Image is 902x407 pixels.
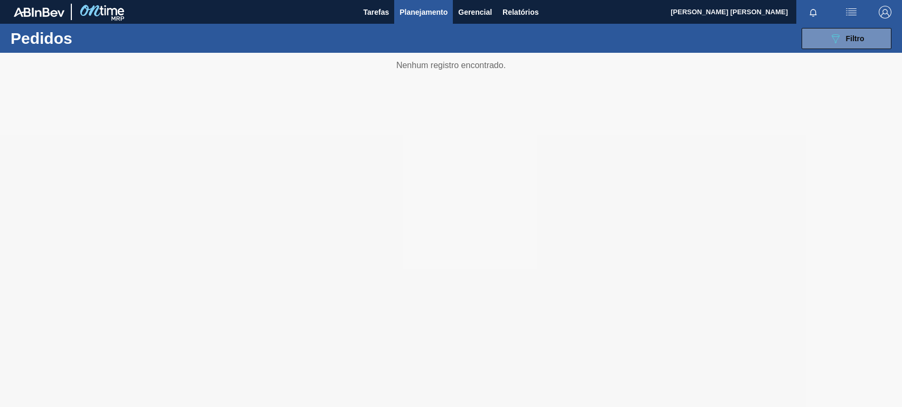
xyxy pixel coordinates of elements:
[11,32,165,44] h1: Pedidos
[796,5,830,20] button: Notificações
[879,6,891,18] img: Logout
[363,6,389,18] span: Tarefas
[399,6,448,18] span: Planejamento
[503,6,538,18] span: Relatórios
[14,7,64,17] img: TNhmsLtSVTkK8tSr43FrP2fwEKptu5GPRR3wAAAABJRU5ErkJggg==
[458,6,492,18] span: Gerencial
[846,34,864,43] span: Filtro
[802,28,891,49] button: Filtro
[845,6,858,18] img: userActions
